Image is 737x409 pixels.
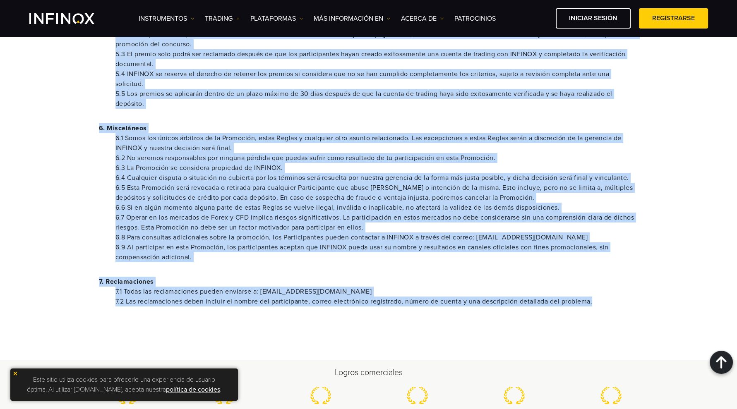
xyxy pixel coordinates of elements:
[115,242,639,262] li: 6.9 Al participar en esta Promoción, los participantes aceptan que INFINOX pueda usar su nombre y...
[115,163,639,173] li: 6.3 La Promoción se considera propiedad de INFINOX.
[115,297,639,306] li: 7.2 Las reclamaciones deben incluir el nombre del participante, correo electrónico registrado, nú...
[314,14,391,24] a: Más información en
[14,373,234,397] p: Este sitio utiliza cookies para ofrecerle una experiencia de usuario óptima. Al utilizar [DOMAIN_...
[115,213,639,232] li: 6.7 Operar en los mercados de Forex y CFD implica riesgos significativos. La participación en est...
[115,133,639,153] li: 6.1 Somos los únicos árbitros de la Promoción, estas Reglas y cualquier otro asunto relacionado. ...
[115,203,639,213] li: 6.6 Si en algún momento alguna parte de estas Reglas se vuelve ilegal, inválida o inaplicable, no...
[259,287,372,296] a: [EMAIL_ADDRESS][DOMAIN_NAME]
[115,153,639,163] li: 6.2 No seremos responsables por ninguna pérdida que puedas sufrir como resultado de tu participac...
[139,14,194,24] a: Instrumentos
[12,371,18,376] img: yellow close icon
[475,233,588,242] a: [EMAIL_ADDRESS][DOMAIN_NAME]
[115,89,639,109] li: 5.5 Los premios se aplicarán dentro de un plazo máximo de 30 días después de que la cuenta de tra...
[166,385,220,394] a: política de cookies
[639,8,708,29] a: Registrarse
[454,14,496,24] a: Patrocinios
[29,13,114,24] a: INFINOX Logo
[115,232,639,242] li: 6.8 Para consultas adicionales sobre la promoción, los Participantes pueden contactar a INFINOX a...
[115,69,639,89] li: 5.4 INFINOX se reserva el derecho de retener los premios si considera que no se han cumplido comp...
[99,123,639,133] p: 6. Misceláneos
[115,173,639,183] li: 6.4 Cualquier disputa o situación no cubierta por los términos será resuelta por nuestra gerencia...
[115,287,639,297] li: 7.1 Todas las reclamaciones pueden enviarse a:
[115,49,639,69] li: 5.3 El premio solo podrá ser reclamado después de que los participantes hayan creado exitosamente...
[99,277,639,287] p: 7. Reclamaciones
[401,14,444,24] a: ACERCA DE
[205,14,240,24] a: TRADING
[556,8,631,29] a: Iniciar sesión
[79,367,658,378] h2: Logros comerciales
[250,14,303,24] a: PLATAFORMAS
[115,183,639,203] li: 6.5 Esta Promoción será revocada o retirada para cualquier Participante que abuse [PERSON_NAME] o...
